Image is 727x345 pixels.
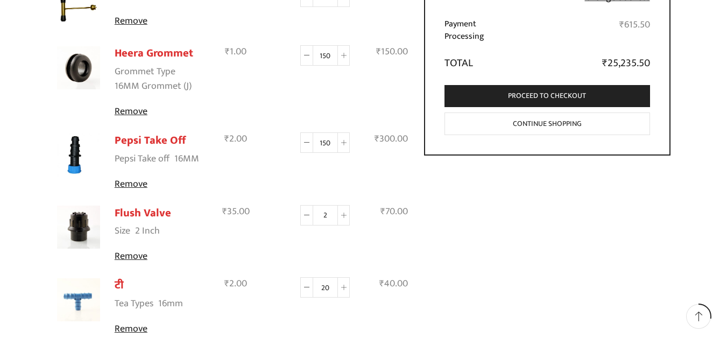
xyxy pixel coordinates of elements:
a: Heera Grommet [115,44,193,62]
bdi: 2.00 [224,131,247,147]
a: Pepsi Take Off [115,131,186,150]
span: ₹ [379,276,384,292]
span: ₹ [222,203,227,220]
input: Product quantity [313,132,337,153]
bdi: 615.50 [619,17,650,33]
bdi: 150.00 [376,44,408,60]
bdi: 70.00 [380,203,408,220]
p: 16mm [158,297,183,311]
dt: Grommet Type [115,65,175,79]
th: Total [444,48,504,72]
p: 16MM [174,152,199,166]
a: Flush Valve [115,204,171,222]
a: Remove [115,104,202,119]
input: Product quantity [313,205,337,226]
a: Remove [115,322,202,336]
span: ₹ [375,131,379,147]
img: Flush valve [57,206,100,249]
dt: Size [115,224,130,238]
bdi: 300.00 [375,131,408,147]
a: Continue shopping [444,112,650,136]
bdi: 2.00 [224,276,247,292]
img: Reducer Tee For Drip Lateral [57,278,100,321]
a: Remove [115,177,202,192]
a: Remove [115,14,202,29]
a: टी [115,276,124,294]
input: Product quantity [313,45,337,66]
span: ₹ [602,54,608,72]
p: 2 Inch [135,224,160,238]
span: ₹ [619,17,624,33]
span: ₹ [225,44,230,60]
span: ₹ [380,203,385,220]
p: 16MM Grommet (J) [115,80,192,94]
span: ₹ [224,276,229,292]
span: ₹ [376,44,381,60]
span: ₹ [224,131,229,147]
input: Product quantity [313,277,337,298]
bdi: 40.00 [379,276,408,292]
bdi: 1.00 [225,44,246,60]
a: Proceed to checkout [444,85,650,107]
dt: Tea Types [115,297,153,311]
img: Heera Grommet [57,46,100,89]
a: Remove [115,249,202,264]
img: pepsi take up [57,133,100,177]
th: Payment Processing [444,12,504,48]
bdi: 35.00 [222,203,250,220]
dt: Pepsi Take off [115,152,170,166]
bdi: 25,235.50 [602,54,650,72]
